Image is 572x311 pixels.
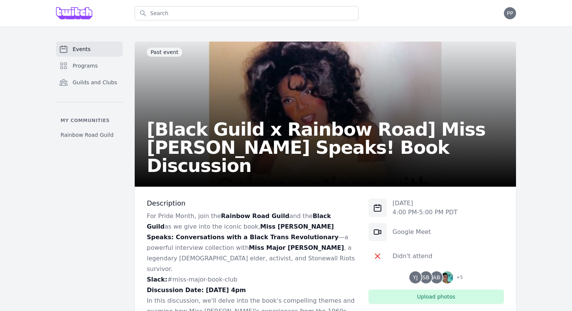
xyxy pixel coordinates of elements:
[147,276,167,283] strong: Slack:
[147,48,182,57] span: Past event
[393,252,432,261] div: Didn't attend
[393,228,431,235] a: Google Meet
[393,208,458,217] p: 4:00 PM - 5:00 PM PDT
[147,120,504,175] h2: [Black Guild x Rainbow Road] Miss [PERSON_NAME] Speaks! Book Discussion
[147,274,356,285] p: #miss-major-book-club
[221,212,289,220] strong: Rainbow Road Guild
[507,11,513,16] span: PP
[56,128,123,142] a: Rainbow Road Guild
[504,7,516,19] button: PP
[135,6,359,20] input: Search
[61,131,113,139] span: Rainbow Road Guild
[413,275,418,280] span: YJ
[73,62,98,70] span: Programs
[452,273,463,283] span: + 5
[147,211,356,274] p: For Pride Month, join the and the as we give into the iconic book, —a powerful interview collecti...
[73,45,90,53] span: Events
[56,58,123,73] a: Programs
[423,275,430,280] span: SB
[56,42,123,142] nav: Sidebar
[56,42,123,57] a: Events
[393,199,458,208] p: [DATE]
[56,75,123,90] a: Guilds and Clubs
[147,286,246,294] strong: Discussion Date: [DATE] 4pm
[147,199,356,208] h3: Description
[56,7,92,19] img: Grove
[56,118,123,124] p: My communities
[433,275,440,280] span: AB
[73,79,117,86] span: Guilds and Clubs
[249,244,344,251] strong: Miss Major [PERSON_NAME]
[368,289,504,304] button: Upload photos
[147,212,331,230] strong: Black Guild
